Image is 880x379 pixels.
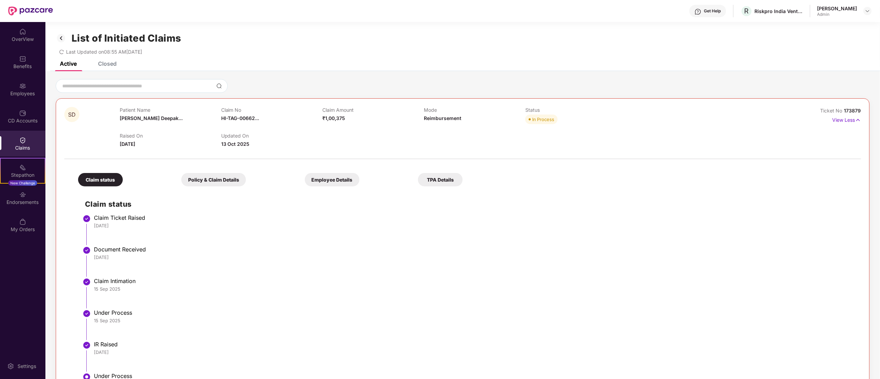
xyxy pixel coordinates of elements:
[94,286,854,292] div: 15 Sep 2025
[19,137,26,144] img: svg+xml;base64,PHN2ZyBpZD0iQ2xhaW0iIHhtbG5zPSJodHRwOi8vd3d3LnczLm9yZy8yMDAwL3N2ZyIgd2lkdGg9IjIwIi...
[424,115,461,121] span: Reimbursement
[221,141,250,147] span: 13 Oct 2025
[94,214,854,221] div: Claim Ticket Raised
[532,116,554,123] div: In Process
[83,341,91,349] img: svg+xml;base64,PHN2ZyBpZD0iU3RlcC1Eb25lLTMyeDMyIiB4bWxucz0iaHR0cDovL3d3dy53My5vcmcvMjAwMC9zdmciIH...
[844,108,861,113] span: 173879
[695,8,701,15] img: svg+xml;base64,PHN2ZyBpZD0iSGVscC0zMngzMiIgeG1sbnM9Imh0dHA6Ly93d3cudzMub3JnLzIwMDAvc3ZnIiB3aWR0aD...
[704,8,721,14] div: Get Help
[94,246,854,253] div: Document Received
[323,115,345,121] span: ₹1,00,375
[323,107,424,113] p: Claim Amount
[19,164,26,171] img: svg+xml;base64,PHN2ZyB4bWxucz0iaHR0cDovL3d3dy53My5vcmcvMjAwMC9zdmciIHdpZHRoPSIyMSIgaGVpZ2h0PSIyMC...
[94,349,854,355] div: [DATE]
[60,60,77,67] div: Active
[19,83,26,89] img: svg+xml;base64,PHN2ZyBpZD0iRW1wbG95ZWVzIiB4bWxucz0iaHR0cDovL3d3dy53My5vcmcvMjAwMC9zdmciIHdpZHRoPS...
[424,107,525,113] p: Mode
[68,112,76,118] span: SD
[120,107,221,113] p: Patient Name
[8,180,37,186] div: New Challenge
[94,223,854,229] div: [DATE]
[94,254,854,260] div: [DATE]
[78,173,123,186] div: Claim status
[7,363,14,370] img: svg+xml;base64,PHN2ZyBpZD0iU2V0dGluZy0yMHgyMCIgeG1sbnM9Imh0dHA6Ly93d3cudzMub3JnLzIwMDAvc3ZnIiB3aW...
[83,215,91,223] img: svg+xml;base64,PHN2ZyBpZD0iU3RlcC1Eb25lLTMyeDMyIiB4bWxucz0iaHR0cDovL3d3dy53My5vcmcvMjAwMC9zdmciIH...
[56,32,67,44] img: svg+xml;base64,PHN2ZyB3aWR0aD0iMzIiIGhlaWdodD0iMzIiIHZpZXdCb3g9IjAgMCAzMiAzMiIgZmlsbD0ibm9uZSIgeG...
[94,309,854,316] div: Under Process
[19,191,26,198] img: svg+xml;base64,PHN2ZyBpZD0iRW5kb3JzZW1lbnRzIiB4bWxucz0iaHR0cDovL3d3dy53My5vcmcvMjAwMC9zdmciIHdpZH...
[15,363,38,370] div: Settings
[120,115,183,121] span: [PERSON_NAME] Deepak...
[833,115,861,124] p: View Less
[83,310,91,318] img: svg+xml;base64,PHN2ZyBpZD0iU3RlcC1Eb25lLTMyeDMyIiB4bWxucz0iaHR0cDovL3d3dy53My5vcmcvMjAwMC9zdmciIH...
[817,12,857,17] div: Admin
[755,8,803,14] div: Riskpro India Ventures Private Limited
[120,141,135,147] span: [DATE]
[19,28,26,35] img: svg+xml;base64,PHN2ZyBpZD0iSG9tZSIgeG1sbnM9Imh0dHA6Ly93d3cudzMub3JnLzIwMDAvc3ZnIiB3aWR0aD0iMjAiIG...
[85,198,854,210] h2: Claim status
[83,278,91,286] img: svg+xml;base64,PHN2ZyBpZD0iU3RlcC1Eb25lLTMyeDMyIiB4bWxucz0iaHR0cDovL3d3dy53My5vcmcvMjAwMC9zdmciIH...
[83,246,91,255] img: svg+xml;base64,PHN2ZyBpZD0iU3RlcC1Eb25lLTMyeDMyIiB4bWxucz0iaHR0cDovL3d3dy53My5vcmcvMjAwMC9zdmciIH...
[59,49,64,55] span: redo
[820,108,844,113] span: Ticket No
[72,32,181,44] h1: List of Initiated Claims
[98,60,117,67] div: Closed
[418,173,463,186] div: TPA Details
[94,278,854,284] div: Claim Intimation
[120,133,221,139] p: Raised On
[744,7,749,15] span: R
[181,173,246,186] div: Policy & Claim Details
[216,83,222,89] img: svg+xml;base64,PHN2ZyBpZD0iU2VhcmNoLTMyeDMyIiB4bWxucz0iaHR0cDovL3d3dy53My5vcmcvMjAwMC9zdmciIHdpZH...
[305,173,359,186] div: Employee Details
[221,133,323,139] p: Updated On
[221,115,259,121] span: HI-TAG-00662...
[19,110,26,117] img: svg+xml;base64,PHN2ZyBpZD0iQ0RfQWNjb3VudHMiIGRhdGEtbmFtZT0iQ0QgQWNjb3VudHMiIHhtbG5zPSJodHRwOi8vd3...
[94,341,854,348] div: IR Raised
[19,55,26,62] img: svg+xml;base64,PHN2ZyBpZD0iQmVuZWZpdHMiIHhtbG5zPSJodHRwOi8vd3d3LnczLm9yZy8yMDAwL3N2ZyIgd2lkdGg9Ij...
[66,49,142,55] span: Last Updated on 08:55 AM[DATE]
[19,218,26,225] img: svg+xml;base64,PHN2ZyBpZD0iTXlfT3JkZXJzIiBkYXRhLW5hbWU9Ik15IE9yZGVycyIgeG1sbnM9Imh0dHA6Ly93d3cudz...
[221,107,323,113] p: Claim No
[817,5,857,12] div: [PERSON_NAME]
[865,8,870,14] img: svg+xml;base64,PHN2ZyBpZD0iRHJvcGRvd24tMzJ4MzIiIHhtbG5zPSJodHRwOi8vd3d3LnczLm9yZy8yMDAwL3N2ZyIgd2...
[94,317,854,324] div: 15 Sep 2025
[1,172,45,178] div: Stepathon
[855,116,861,124] img: svg+xml;base64,PHN2ZyB4bWxucz0iaHR0cDovL3d3dy53My5vcmcvMjAwMC9zdmciIHdpZHRoPSIxNyIgaGVpZ2h0PSIxNy...
[525,107,627,113] p: Status
[8,7,53,15] img: New Pazcare Logo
